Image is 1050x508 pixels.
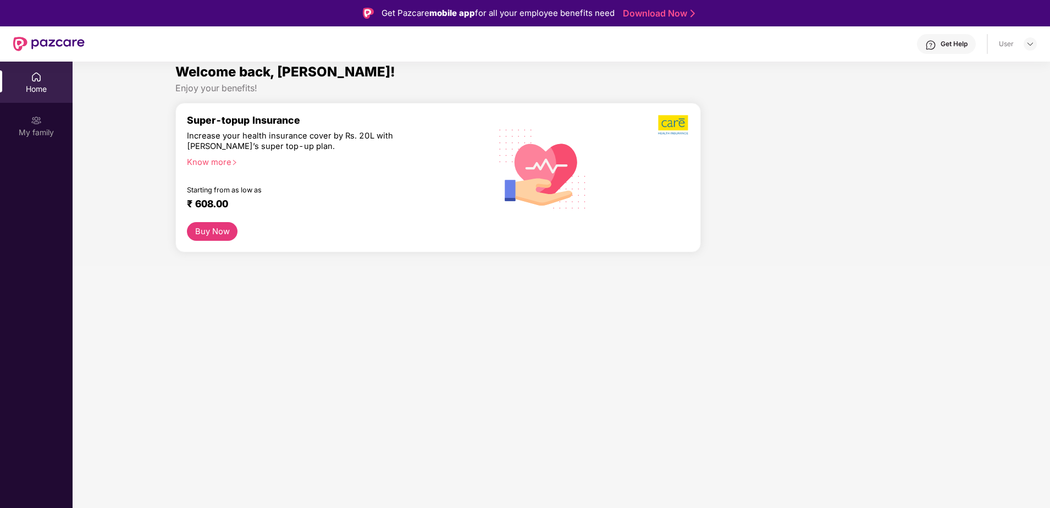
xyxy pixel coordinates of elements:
[187,131,433,152] div: Increase your health insurance cover by Rs. 20L with [PERSON_NAME]’s super top-up plan.
[187,222,237,241] button: Buy Now
[941,40,968,48] div: Get Help
[187,186,433,194] div: Starting from as low as
[31,115,42,126] img: svg+xml;base64,PHN2ZyB3aWR0aD0iMjAiIGhlaWdodD0iMjAiIHZpZXdCb3g9IjAgMCAyMCAyMCIgZmlsbD0ibm9uZSIgeG...
[175,64,395,80] span: Welcome back, [PERSON_NAME]!
[429,8,475,18] strong: mobile app
[31,71,42,82] img: svg+xml;base64,PHN2ZyBpZD0iSG9tZSIgeG1sbnM9Imh0dHA6Ly93d3cudzMub3JnLzIwMDAvc3ZnIiB3aWR0aD0iMjAiIG...
[231,159,237,165] span: right
[187,114,480,126] div: Super-topup Insurance
[658,114,689,135] img: b5dec4f62d2307b9de63beb79f102df3.png
[382,7,615,20] div: Get Pazcare for all your employee benefits need
[187,157,473,165] div: Know more
[623,8,692,19] a: Download Now
[187,198,469,211] div: ₹ 608.00
[1026,40,1035,48] img: svg+xml;base64,PHN2ZyBpZD0iRHJvcGRvd24tMzJ4MzIiIHhtbG5zPSJodHRwOi8vd3d3LnczLm9yZy8yMDAwL3N2ZyIgd2...
[363,8,374,19] img: Logo
[175,82,947,94] div: Enjoy your benefits!
[490,115,595,222] img: svg+xml;base64,PHN2ZyB4bWxucz0iaHR0cDovL3d3dy53My5vcmcvMjAwMC9zdmciIHhtbG5zOnhsaW5rPSJodHRwOi8vd3...
[13,37,85,51] img: New Pazcare Logo
[925,40,936,51] img: svg+xml;base64,PHN2ZyBpZD0iSGVscC0zMngzMiIgeG1sbnM9Imh0dHA6Ly93d3cudzMub3JnLzIwMDAvc3ZnIiB3aWR0aD...
[690,8,695,19] img: Stroke
[999,40,1014,48] div: User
